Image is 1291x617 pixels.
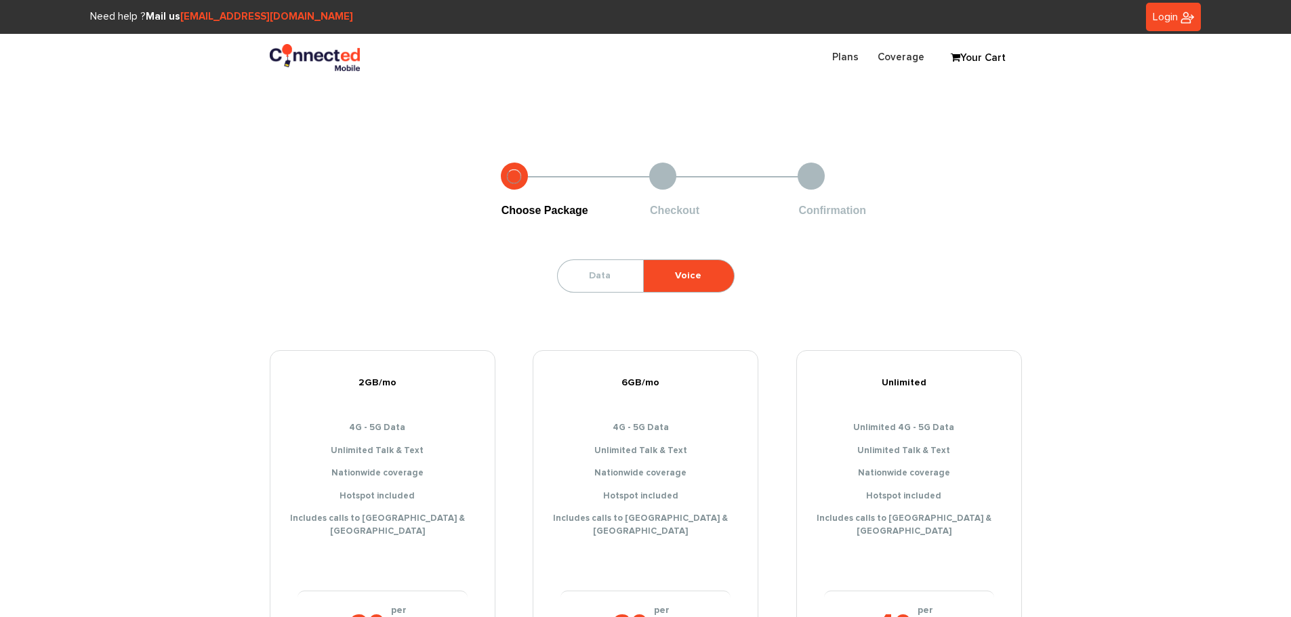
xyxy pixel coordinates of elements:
[281,422,485,435] li: 4G - 5G Data
[501,205,588,216] span: Choose Package
[807,445,1011,458] li: Unlimited Talk & Text
[807,490,1011,503] li: Hotspot included
[1153,12,1178,22] span: Login
[944,48,1012,68] a: Your Cart
[544,513,747,538] li: Includes calls to [GEOGRAPHIC_DATA] & [GEOGRAPHIC_DATA]
[644,260,733,292] a: Voice
[807,467,1011,480] li: Nationwide coverage
[558,260,642,292] a: Data
[281,490,485,503] li: Hotspot included
[807,422,1011,435] li: Unlimited 4G - 5G Data
[180,12,353,22] a: [EMAIL_ADDRESS][DOMAIN_NAME]
[654,603,689,617] i: per
[807,378,1011,388] h5: Unlimited
[281,445,485,458] li: Unlimited Talk & Text
[281,378,485,388] h5: 2GB/mo
[823,44,868,70] a: Plans
[918,603,953,617] i: per
[544,422,747,435] li: 4G - 5G Data
[868,44,934,70] a: Coverage
[281,513,485,538] li: Includes calls to [GEOGRAPHIC_DATA] & [GEOGRAPHIC_DATA]
[391,603,426,617] i: per
[544,445,747,458] li: Unlimited Talk & Text
[90,12,353,22] span: Need help ?
[281,467,485,480] li: Nationwide coverage
[807,513,1011,538] li: Includes calls to [GEOGRAPHIC_DATA] & [GEOGRAPHIC_DATA]
[1223,552,1291,617] iframe: Chat Widget
[544,467,747,480] li: Nationwide coverage
[544,378,747,388] h5: 6GB/mo
[798,205,866,216] span: Confirmation
[146,12,353,22] strong: Mail us
[650,205,699,216] span: Checkout
[544,490,747,503] li: Hotspot included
